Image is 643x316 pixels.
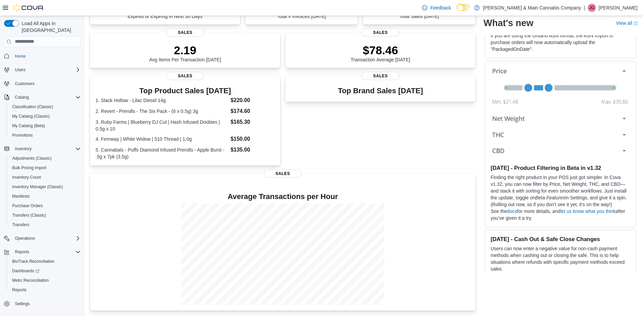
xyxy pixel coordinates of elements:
button: My Catalog (Beta) [7,121,83,131]
a: Promotions [9,131,36,139]
span: Users [15,67,25,73]
span: Inventory Manager (Classic) [9,183,81,191]
span: Customers [12,79,81,88]
a: docs [507,209,517,214]
span: JG [589,4,594,12]
button: Catalog [1,93,83,102]
p: See the for more details, and after you’ve given it a try. [490,208,630,222]
a: Settings [12,300,32,308]
p: | [584,4,585,12]
span: Bulk Pricing Import [12,165,46,171]
a: Inventory Count [9,173,44,181]
a: Bulk Pricing Import [9,164,49,172]
span: Manifests [9,192,81,200]
span: Bulk Pricing Import [9,164,81,172]
a: Dashboards [9,267,42,275]
span: My Catalog (Beta) [12,123,45,129]
span: Sales [166,28,204,37]
p: 2.19 [149,43,221,57]
dd: $174.60 [230,107,275,115]
h3: [DATE] - Cash Out & Safe Close Changes [490,236,630,243]
h2: What's new [483,18,533,28]
button: Classification (Classic) [7,102,83,112]
button: Inventory Count [7,173,83,182]
span: Adjustments (Classic) [12,156,52,161]
span: Sales [361,72,399,80]
a: Home [12,52,28,60]
dd: $135.00 [230,146,275,154]
a: Metrc Reconciliation [9,276,52,284]
span: My Catalog (Classic) [9,112,81,120]
a: Purchase Orders [9,202,46,210]
button: Bulk Pricing Import [7,163,83,173]
span: Customers [15,81,35,86]
button: Inventory [1,144,83,154]
span: My Catalog (Beta) [9,122,81,130]
span: Reports [12,248,81,256]
a: View allExternal link [616,20,638,26]
span: Dashboards [12,268,39,274]
span: Feedback [430,4,451,11]
a: Adjustments (Classic) [9,154,54,162]
span: Metrc Reconciliation [12,278,49,283]
button: Customers [1,79,83,88]
a: Transfers (Classic) [9,211,49,219]
a: Manifests [9,192,32,200]
div: Julie Garcia [588,4,596,12]
span: Sales [264,170,302,178]
a: BioTrack Reconciliation [9,257,57,265]
span: Reports [12,287,26,293]
button: Settings [1,299,83,309]
span: Inventory Count [12,175,41,180]
button: Catalog [12,93,32,101]
span: BioTrack Reconciliation [12,259,55,264]
span: Purchase Orders [9,202,81,210]
span: Purchase Orders [12,203,43,209]
dt: 3. Ruby Farms | Blueberry DJ Cut | Hash Infused Doobies | 0.5g x 10 [96,119,228,132]
span: Catalog [15,95,29,100]
p: [PERSON_NAME] [599,4,638,12]
a: Dashboards [7,266,83,276]
dd: $165.30 [230,118,275,126]
svg: External link [634,21,638,25]
span: Load All Apps in [GEOGRAPHIC_DATA] [19,20,81,34]
span: Reports [9,286,81,294]
button: Inventory [12,145,34,153]
span: Manifests [12,194,29,199]
a: Transfers [9,221,32,229]
a: Reports [9,286,29,294]
button: Manifests [7,192,83,201]
button: Promotions [7,131,83,140]
p: $78.46 [351,43,410,57]
button: Users [12,66,28,74]
button: Operations [1,234,83,243]
img: Cova [14,4,44,11]
dt: 5. Cannabals - Puffs Diamond Infused Prerolls - Apple Burst - .5g x 7pk (3.5g) [96,146,228,160]
span: Adjustments (Classic) [9,154,81,162]
a: Customers [12,80,37,88]
span: Promotions [9,131,81,139]
input: Dark Mode [457,4,471,11]
button: Users [1,65,83,75]
a: Inventory Manager (Classic) [9,183,66,191]
span: Reports [15,249,29,255]
span: Transfers (Classic) [9,211,81,219]
span: Metrc Reconciliation [9,276,81,284]
span: Catalog [12,93,81,101]
div: Avg Items Per Transaction [DATE] [149,43,221,62]
dd: $220.00 [230,96,275,104]
button: BioTrack Reconciliation [7,257,83,266]
div: Transaction Average [DATE] [351,43,410,62]
span: Home [12,52,81,60]
h3: [DATE] - Product Filtering in Beta in v1.32 [490,165,630,172]
span: Settings [15,301,29,307]
button: Reports [7,285,83,295]
button: Reports [1,247,83,257]
span: My Catalog (Classic) [12,114,50,119]
span: Inventory [12,145,81,153]
p: Finding the right product in your POS just got simpler. In Cova v1.32, you can now filter by Pric... [490,174,630,208]
span: Sales [361,28,399,37]
p: Users can now enter a negative value for non-cash payment methods when cashing out or closing the... [490,245,630,273]
span: Inventory Count [9,173,81,181]
button: My Catalog (Classic) [7,112,83,121]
